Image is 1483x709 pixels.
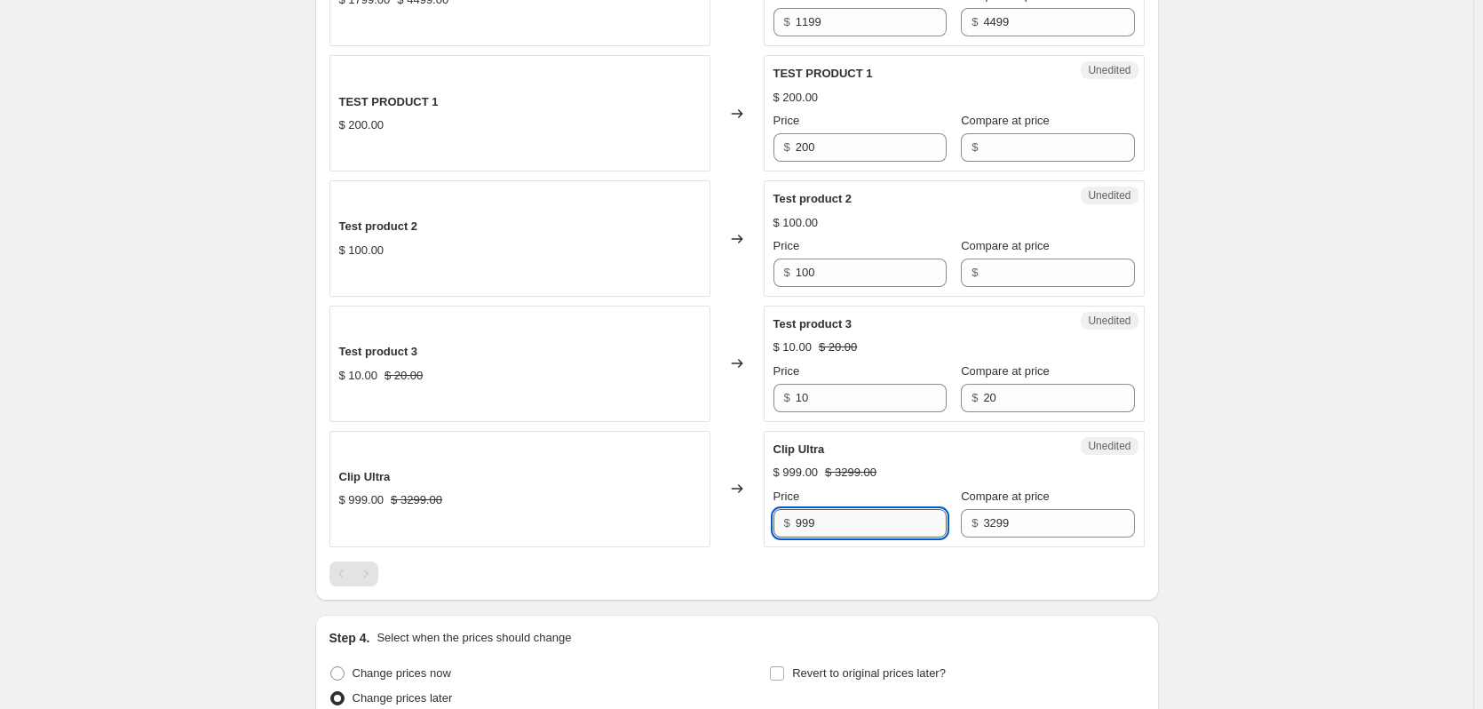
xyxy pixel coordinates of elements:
p: Select when the prices should change [377,629,571,647]
span: Price [773,239,800,252]
span: Compare at price [961,364,1050,378]
span: Test product 3 [773,317,853,331]
span: Test product 3 [339,345,418,358]
span: Test product 2 [339,219,418,233]
span: Compare at price [961,490,1050,503]
div: $ 999.00 [339,491,385,509]
div: $ 10.00 [773,339,812,356]
span: Unedited [1088,314,1130,328]
div: $ 100.00 [339,242,385,259]
span: $ [784,15,790,28]
span: Revert to original prices later? [792,666,946,680]
span: $ [971,266,978,279]
span: $ [971,516,978,530]
span: $ [971,391,978,404]
span: Clip Ultra [339,470,391,483]
span: Compare at price [961,114,1050,127]
span: $ [784,391,790,404]
span: TEST PRODUCT 1 [339,95,439,108]
div: $ 10.00 [339,367,377,385]
div: $ 999.00 [773,464,819,482]
span: Change prices now [353,666,451,680]
nav: Pagination [329,562,378,586]
div: $ 200.00 [339,116,385,134]
strike: $ 20.00 [819,339,857,356]
span: Clip Ultra [773,442,825,456]
div: $ 100.00 [773,214,819,232]
span: Unedited [1088,188,1130,203]
strike: $ 3299.00 [825,464,876,482]
span: Price [773,114,800,127]
span: Price [773,490,800,503]
span: $ [784,140,790,154]
span: $ [971,140,978,154]
span: Unedited [1088,63,1130,77]
span: Change prices later [353,691,453,705]
strike: $ 3299.00 [391,491,442,509]
h2: Step 4. [329,629,370,647]
span: Test product 2 [773,192,853,205]
div: $ 200.00 [773,89,819,107]
span: Price [773,364,800,378]
span: $ [784,266,790,279]
span: $ [971,15,978,28]
strike: $ 20.00 [385,367,423,385]
span: Unedited [1088,439,1130,453]
span: Compare at price [961,239,1050,252]
span: TEST PRODUCT 1 [773,67,873,80]
span: $ [784,516,790,530]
